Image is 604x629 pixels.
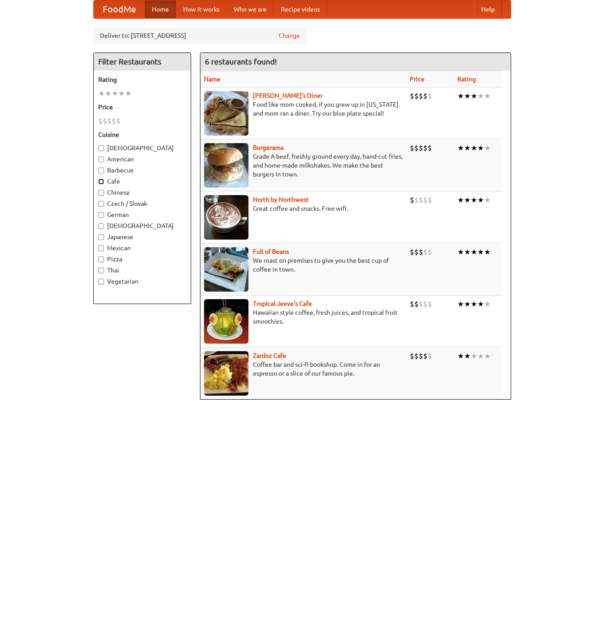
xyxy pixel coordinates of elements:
[253,352,286,359] b: Zardoz Cafe
[105,88,112,98] li: ★
[464,91,471,101] li: ★
[428,299,432,309] li: $
[205,57,277,66] ng-pluralize: 6 restaurants found!
[457,351,464,361] li: ★
[410,91,414,101] li: $
[423,195,428,205] li: $
[118,88,125,98] li: ★
[428,351,432,361] li: $
[410,76,424,83] a: Price
[410,247,414,257] li: $
[93,28,307,44] div: Deliver to: [STREET_ADDRESS]
[464,351,471,361] li: ★
[107,116,112,126] li: $
[204,152,403,179] p: Grade A beef, freshly ground every day, hand-cut fries, and home-made milkshakes. We make the bes...
[410,299,414,309] li: $
[419,299,423,309] li: $
[457,143,464,153] li: ★
[103,116,107,126] li: $
[98,88,105,98] li: ★
[484,299,491,309] li: ★
[414,91,419,101] li: $
[477,247,484,257] li: ★
[204,299,248,344] img: jeeves.jpg
[414,299,419,309] li: $
[464,143,471,153] li: ★
[98,223,104,229] input: [DEMOGRAPHIC_DATA]
[98,168,104,173] input: Barbecue
[484,351,491,361] li: ★
[98,268,104,273] input: Thai
[253,92,323,99] a: [PERSON_NAME]'s Diner
[253,248,289,255] b: Full of Beans
[471,195,477,205] li: ★
[464,247,471,257] li: ★
[279,31,300,40] a: Change
[464,299,471,309] li: ★
[419,143,423,153] li: $
[94,53,191,71] h4: Filter Restaurants
[98,244,186,252] label: Mexican
[477,299,484,309] li: ★
[457,299,464,309] li: ★
[471,299,477,309] li: ★
[98,210,186,219] label: German
[464,195,471,205] li: ★
[98,166,186,175] label: Barbecue
[471,351,477,361] li: ★
[98,144,186,152] label: [DEMOGRAPHIC_DATA]
[428,247,432,257] li: $
[274,0,327,18] a: Recipe videos
[204,256,403,274] p: We roast on premises to give you the best cup of coffee in town.
[423,351,428,361] li: $
[204,76,220,83] a: Name
[227,0,274,18] a: Who we are
[98,245,104,251] input: Mexican
[98,130,186,139] h5: Cuisine
[477,91,484,101] li: ★
[471,247,477,257] li: ★
[204,91,248,136] img: sallys.jpg
[98,145,104,151] input: [DEMOGRAPHIC_DATA]
[484,247,491,257] li: ★
[253,144,284,151] a: Burgerama
[457,76,476,83] a: Rating
[204,351,248,396] img: zardoz.jpg
[428,143,432,153] li: $
[98,103,186,112] h5: Price
[477,143,484,153] li: ★
[457,247,464,257] li: ★
[176,0,227,18] a: How it works
[457,91,464,101] li: ★
[98,199,186,208] label: Czech / Slovak
[112,88,118,98] li: ★
[253,196,309,203] b: North by Northwest
[98,221,186,230] label: [DEMOGRAPHIC_DATA]
[98,155,186,164] label: American
[423,91,428,101] li: $
[484,195,491,205] li: ★
[98,266,186,275] label: Thai
[98,75,186,84] h5: Rating
[410,351,414,361] li: $
[98,201,104,207] input: Czech / Slovak
[477,195,484,205] li: ★
[457,195,464,205] li: ★
[94,0,145,18] a: FoodMe
[116,116,120,126] li: $
[428,91,432,101] li: $
[484,143,491,153] li: ★
[423,247,428,257] li: $
[204,195,248,240] img: north.jpg
[98,234,104,240] input: Japanese
[98,116,103,126] li: $
[419,195,423,205] li: $
[145,0,176,18] a: Home
[423,299,428,309] li: $
[98,179,104,184] input: Cafe
[98,190,104,196] input: Chinese
[204,247,248,292] img: beans.jpg
[98,188,186,197] label: Chinese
